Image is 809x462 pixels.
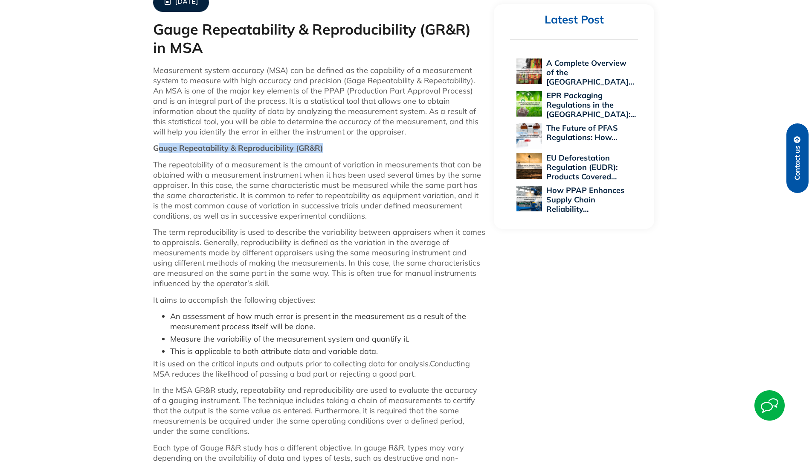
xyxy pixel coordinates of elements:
img: Start Chat [754,390,785,421]
p: It aims to accomplish the following objectives: [153,295,486,305]
img: EPR Packaging Regulations in the US: A 2025 Compliance Perspective [516,91,542,117]
img: The Future of PFAS Regulations: How 2025 Will Reshape Global Supply Chains [516,123,542,149]
a: The Future of PFAS Regulations: How… [546,123,618,142]
h1: Gauge Repeatability & Reproducibility (GR&R) in MSA [153,20,486,57]
p: The term reproducibility is used to describe the variability between appraisers when it comes to ... [153,227,486,289]
img: How PPAP Enhances Supply Chain Reliability Across Global Industries [516,186,542,211]
p: It is used on the critical inputs and outputs prior to collecting data for analysis.Conducting MS... [153,359,486,379]
img: A Complete Overview of the EU Personal Protective Equipment Regulation 2016/425 [516,58,542,84]
p: The repeatability of a measurement is the amount of variation in measurements that can be obtaine... [153,160,486,221]
li: This is applicable to both attribute data and variable data. [170,346,486,357]
span: Contact us [794,146,801,180]
li: An assessment of how much error is present in the measurement as a result of the measurement proc... [170,311,486,332]
img: EU Deforestation Regulation (EUDR): Products Covered and Compliance Essentials [516,153,542,179]
a: EU Deforestation Regulation (EUDR): Products Covered… [546,153,618,181]
h2: Latest Post [510,13,638,27]
a: EPR Packaging Regulations in the [GEOGRAPHIC_DATA]:… [546,91,636,119]
a: Contact us [786,123,809,193]
li: Measure the variability of the measurement system and quantify it. [170,334,486,344]
a: How PPAP Enhances Supply Chain Reliability… [546,185,624,214]
a: A Complete Overview of the [GEOGRAPHIC_DATA]… [546,58,634,87]
p: In the MSA GR&R study, repeatability and reproducibility are used to evaluate the accuracy of a g... [153,385,486,436]
p: Measurement system accuracy (MSA) can be defined as the capability of a measurement system to mea... [153,65,486,137]
strong: Gauge Repeatability & Reproducibility (GR&R) [153,143,323,153]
